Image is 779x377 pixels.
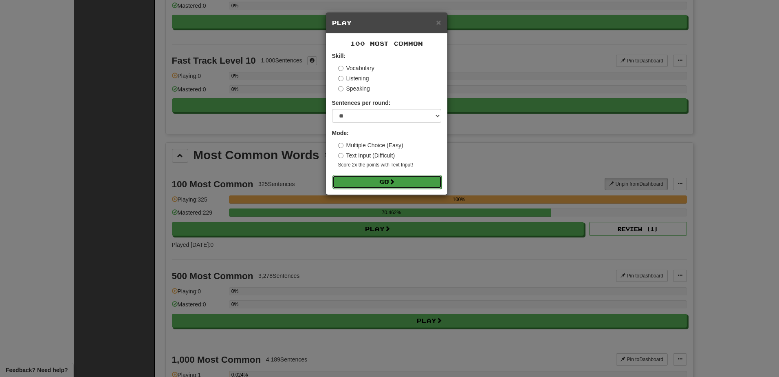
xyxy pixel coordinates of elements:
label: Speaking [338,84,370,93]
label: Multiple Choice (Easy) [338,141,403,149]
small: Score 2x the points with Text Input ! [338,162,441,169]
input: Text Input (Difficult) [338,153,343,158]
input: Listening [338,76,343,81]
span: × [436,18,441,27]
strong: Mode: [332,130,349,136]
label: Text Input (Difficult) [338,151,395,160]
label: Sentences per round: [332,99,391,107]
label: Vocabulary [338,64,374,72]
span: 100 Most Common [350,40,423,47]
button: Close [436,18,441,27]
input: Vocabulary [338,66,343,71]
label: Listening [338,74,369,82]
input: Multiple Choice (Easy) [338,143,343,148]
strong: Skill: [332,53,345,59]
h5: Play [332,19,441,27]
button: Go [332,175,442,189]
input: Speaking [338,86,343,91]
